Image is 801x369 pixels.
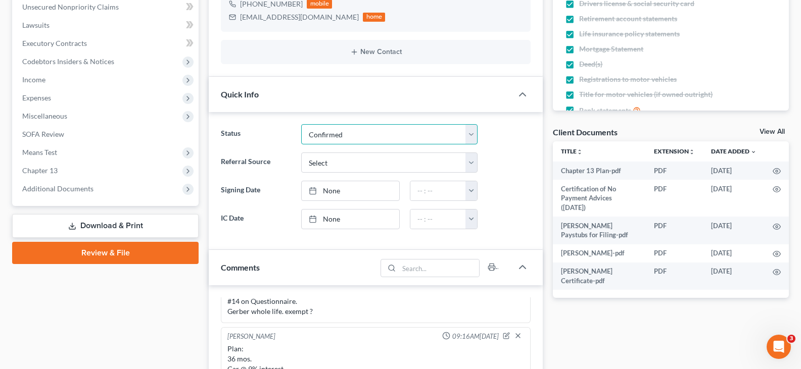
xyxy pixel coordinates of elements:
[579,44,643,54] span: Mortgage Statement
[646,217,703,244] td: PDF
[227,286,524,317] div: Can Not put Fees in correctly, no FA. #14 on Questionnaire. Gerber whole life. exempt ?
[399,259,480,277] input: Search...
[703,262,765,290] td: [DATE]
[410,209,466,229] input: -- : --
[553,127,618,137] div: Client Documents
[646,244,703,262] td: PDF
[703,162,765,180] td: [DATE]
[654,147,695,155] a: Extensionunfold_more
[561,147,583,155] a: Titleunfold_more
[22,93,51,102] span: Expenses
[240,12,359,22] div: [EMAIL_ADDRESS][DOMAIN_NAME]
[579,29,680,39] span: Life insurance policy statements
[577,149,583,155] i: unfold_more
[216,209,296,229] label: IC Date
[221,89,259,99] span: Quick Info
[787,335,795,343] span: 3
[12,214,199,238] a: Download & Print
[579,59,602,69] span: Deed(s)
[410,181,466,200] input: -- : --
[579,89,713,99] span: Title for motor vehicles (if owned outright)
[579,74,677,84] span: Registrations to motor vehicles
[767,335,791,359] iframe: Intercom live chat
[22,3,119,11] span: Unsecured Nonpriority Claims
[363,13,385,22] div: home
[229,48,523,56] button: New Contact
[750,149,757,155] i: expand_more
[302,181,399,200] a: None
[646,162,703,180] td: PDF
[703,180,765,217] td: [DATE]
[216,124,296,144] label: Status
[452,332,499,341] span: 09:16AM[DATE]
[22,166,58,175] span: Chapter 13
[216,152,296,173] label: Referral Source
[553,180,646,217] td: Certification of No Payment Advices ([DATE])
[553,262,646,290] td: [PERSON_NAME] Certificate-pdf
[553,244,646,262] td: [PERSON_NAME]-pdf
[302,209,399,229] a: None
[22,57,114,66] span: Codebtors Insiders & Notices
[22,112,67,120] span: Miscellaneous
[579,106,631,116] span: Bank statements
[553,217,646,244] td: [PERSON_NAME] Paystubs for Filing-pdf
[14,16,199,34] a: Lawsuits
[216,181,296,201] label: Signing Date
[646,180,703,217] td: PDF
[14,125,199,143] a: SOFA Review
[689,149,695,155] i: unfold_more
[22,21,50,29] span: Lawsuits
[646,262,703,290] td: PDF
[227,332,275,342] div: [PERSON_NAME]
[12,242,199,264] a: Review & File
[22,75,45,84] span: Income
[221,262,260,272] span: Comments
[711,147,757,155] a: Date Added expand_more
[22,184,93,193] span: Additional Documents
[553,162,646,180] td: Chapter 13 Plan-pdf
[22,148,57,156] span: Means Test
[703,244,765,262] td: [DATE]
[760,128,785,135] a: View All
[22,39,87,47] span: Executory Contracts
[703,217,765,244] td: [DATE]
[14,34,199,52] a: Executory Contracts
[22,130,64,138] span: SOFA Review
[579,14,677,24] span: Retirement account statements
